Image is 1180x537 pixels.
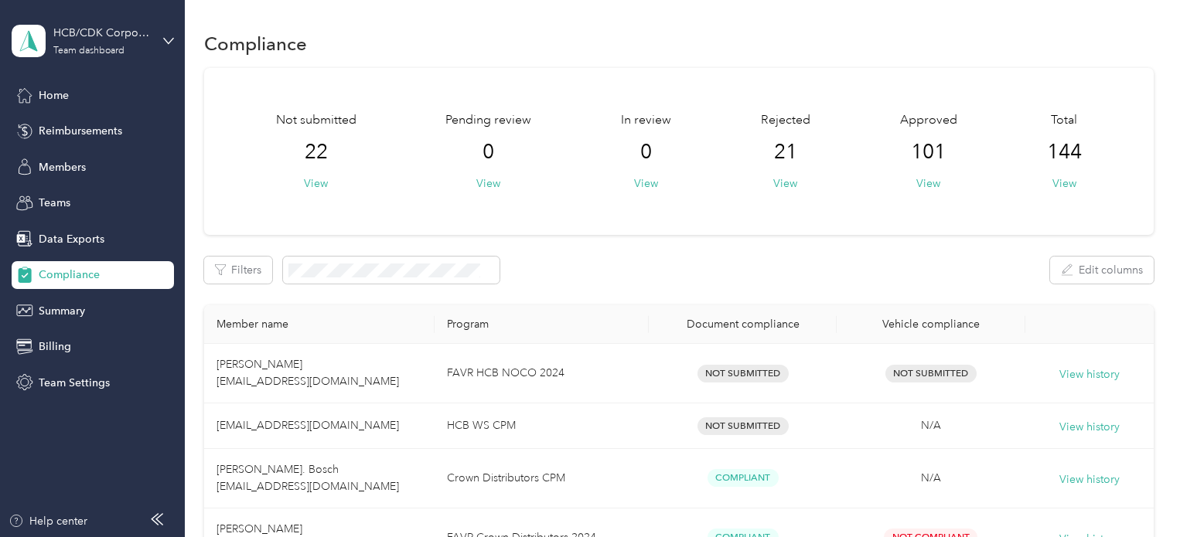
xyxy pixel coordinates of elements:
span: Not Submitted [885,365,977,382]
td: HCB WS CPM [435,403,649,449]
span: In review [621,111,671,130]
span: [PERSON_NAME] [EMAIL_ADDRESS][DOMAIN_NAME] [217,358,399,388]
span: 0 [483,140,494,165]
button: Filters [204,257,272,284]
span: Members [39,159,86,175]
iframe: Everlance-gr Chat Button Frame [1093,450,1180,537]
span: Pending review [445,111,531,130]
button: View history [1059,471,1120,488]
button: View [304,175,328,192]
span: Teams [39,195,70,211]
h1: Compliance [204,36,307,52]
span: 0 [640,140,652,165]
span: Not Submitted [697,365,789,382]
span: Reimbursements [39,123,122,139]
button: Help center [9,513,87,529]
button: View history [1059,366,1120,383]
span: 21 [774,140,797,165]
div: Team dashboard [53,46,124,56]
button: View [476,175,500,192]
div: HCB/CDK Corporate [53,25,150,41]
span: Approved [900,111,957,130]
span: Team Settings [39,375,110,391]
span: 101 [911,140,946,165]
div: Vehicle compliance [849,318,1012,331]
span: Data Exports [39,231,104,247]
button: View history [1059,419,1120,436]
th: Member name [204,305,435,344]
span: Not Submitted [697,417,789,435]
span: Compliance [39,267,100,283]
td: FAVR HCB NOCO 2024 [435,344,649,403]
span: N/A [921,419,941,432]
span: Compliant [708,469,779,487]
span: 144 [1047,140,1082,165]
button: View [1052,175,1076,192]
span: N/A [921,471,941,484]
span: 22 [305,140,328,165]
span: Summary [39,303,85,319]
button: View [634,175,658,192]
span: Rejected [761,111,810,130]
th: Program [435,305,649,344]
button: View [916,175,940,192]
button: View [773,175,797,192]
div: Document compliance [661,318,824,331]
span: Total [1051,111,1077,130]
span: Not submitted [276,111,356,130]
span: [PERSON_NAME]. Bosch [EMAIL_ADDRESS][DOMAIN_NAME] [217,463,399,493]
td: Crown Distributors CPM [435,449,649,508]
span: Billing [39,338,71,355]
span: Home [39,87,69,104]
span: [EMAIL_ADDRESS][DOMAIN_NAME] [217,419,399,432]
button: Edit columns [1050,257,1154,284]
